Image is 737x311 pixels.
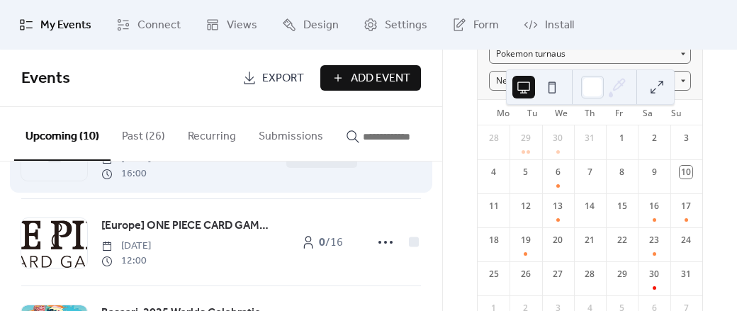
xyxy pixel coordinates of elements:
[583,132,596,145] div: 31
[101,217,272,235] a: [Europe] ONE PIECE CARD GAME OP-12 Release Event
[583,234,596,247] div: 21
[519,234,532,247] div: 19
[106,6,191,44] a: Connect
[648,200,660,213] div: 16
[662,100,691,125] div: Su
[303,17,339,34] span: Design
[575,100,604,125] div: Th
[680,132,692,145] div: 3
[519,132,532,145] div: 29
[176,107,247,159] button: Recurring
[111,107,176,159] button: Past (26)
[551,268,564,281] div: 27
[385,17,427,34] span: Settings
[680,268,692,281] div: 31
[583,200,596,213] div: 14
[488,234,500,247] div: 18
[648,268,660,281] div: 30
[441,6,510,44] a: Form
[14,107,111,161] button: Upcoming (10)
[551,200,564,213] div: 13
[583,268,596,281] div: 28
[616,132,629,145] div: 1
[616,234,629,247] div: 22
[488,200,500,213] div: 11
[21,63,70,94] span: Events
[519,268,532,281] div: 26
[319,232,325,254] b: 0
[351,70,410,87] span: Add Event
[489,100,518,125] div: Mo
[551,234,564,247] div: 20
[616,166,629,179] div: 8
[518,100,547,125] div: Tu
[232,65,315,91] a: Export
[137,17,181,34] span: Connect
[551,166,564,179] div: 6
[545,17,574,34] span: Install
[648,166,660,179] div: 9
[247,107,334,159] button: Submissions
[513,6,585,44] a: Install
[319,234,343,251] span: / 16
[320,65,421,91] button: Add Event
[604,100,634,125] div: Fr
[488,132,500,145] div: 28
[262,70,304,87] span: Export
[634,100,663,125] div: Sa
[9,6,102,44] a: My Events
[546,100,575,125] div: We
[473,17,499,34] span: Form
[227,17,257,34] span: Views
[616,268,629,281] div: 29
[680,200,692,213] div: 17
[488,166,500,179] div: 4
[680,166,692,179] div: 10
[648,234,660,247] div: 23
[101,217,272,234] span: [Europe] ONE PIECE CARD GAME OP-12 Release Event
[101,166,151,181] span: 16:00
[583,166,596,179] div: 7
[519,166,532,179] div: 5
[616,200,629,213] div: 15
[286,230,357,255] a: 0/16
[519,200,532,213] div: 12
[680,234,692,247] div: 24
[195,6,268,44] a: Views
[551,132,564,145] div: 30
[648,132,660,145] div: 2
[488,268,500,281] div: 25
[101,239,151,254] span: [DATE]
[101,254,151,268] span: 12:00
[40,17,91,34] span: My Events
[353,6,438,44] a: Settings
[319,147,343,164] span: / 50
[271,6,349,44] a: Design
